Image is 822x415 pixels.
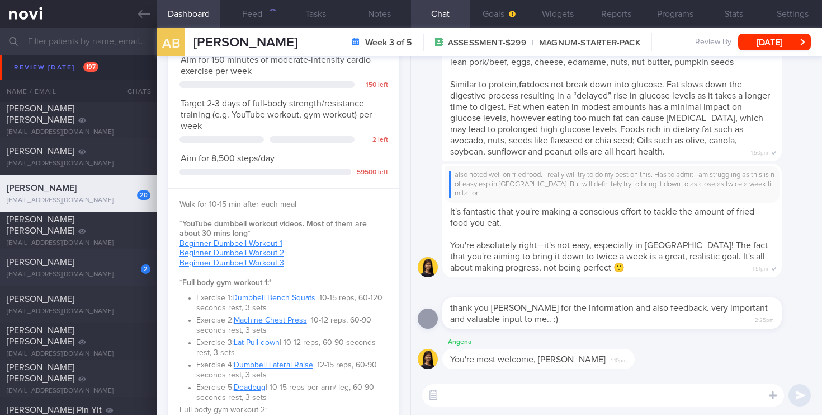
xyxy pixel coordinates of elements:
[450,304,768,324] span: thank you [PERSON_NAME] for the information and also feedback. very important and valuable input ...
[7,307,150,316] div: [EMAIL_ADDRESS][DOMAIN_NAME]
[7,197,150,205] div: [EMAIL_ADDRESS][DOMAIN_NAME]
[755,314,774,324] span: 2:25pm
[450,207,754,227] span: It's fantastic that you're making a conscious effort to tackle the amount of fried food you eat.
[150,21,192,64] div: AB
[610,354,627,365] span: 4:10pm
[234,384,266,391] a: Deadbug
[181,154,275,163] span: Aim for 8,500 steps/day
[7,128,150,137] div: [EMAIL_ADDRESS][DOMAIN_NAME]
[753,262,768,273] span: 1:51pm
[179,200,296,208] span: Walk for 10-15 min after each meal
[179,240,282,248] a: Beginner Dumbbell Workout 1
[7,184,77,193] span: [PERSON_NAME]
[7,258,74,267] span: [PERSON_NAME]
[7,239,150,248] div: [EMAIL_ADDRESS][DOMAIN_NAME]
[182,279,269,287] strong: Full body gym workout 1:
[181,99,372,130] span: Target 2-3 days of full-body strength/resistance training (e.g. YouTube workout, gym workout) per...
[449,171,775,198] div: also noted well on fried food. i really will try to do my best on this. Has to admit i am struggl...
[7,215,74,235] span: [PERSON_NAME] [PERSON_NAME]
[179,220,367,238] strong: YouTube dumbbell workout videos. Most of them are about 30 mins long
[196,380,388,403] li: Exercise 5: | 10-15 reps per arm/ leg, 60-90 seconds rest, 3 sets
[365,37,412,48] strong: Week 3 of 5
[450,241,768,272] span: You're absolutely right—it's not easy, especially in [GEOGRAPHIC_DATA]! The fact that you're aimi...
[695,38,731,48] span: Review By
[360,81,388,90] div: 150 left
[357,169,388,177] div: 59500 left
[7,326,74,346] span: [PERSON_NAME] [PERSON_NAME]
[519,80,530,89] strong: fat
[179,259,284,267] a: Beginner Dumbbell Workout 3
[7,405,102,414] span: [PERSON_NAME] Pin Yit
[196,313,388,335] li: Exercise 2: | 10-12 reps, 60-90 seconds rest, 3 sets
[450,355,606,364] span: You're most welcome, [PERSON_NAME]
[179,249,284,257] a: Beginner Dumbbell Workout 2
[196,358,388,380] li: Exercise 4: | 12-15 reps, 60-90 seconds rest, 3 sets
[181,55,371,76] span: Aim for 150 minutes of moderate-intensity cardio exercise per week
[7,387,150,395] div: [EMAIL_ADDRESS][DOMAIN_NAME]
[738,34,811,50] button: [DATE]
[7,73,74,82] span: [PERSON_NAME]
[196,291,388,313] li: Exercise 1: | 10-15 reps, 60-120 seconds rest, 3 sets
[7,160,150,168] div: [EMAIL_ADDRESS][DOMAIN_NAME]
[442,335,668,349] div: Angena
[234,339,280,347] a: Lat Pull-down
[7,363,74,383] span: [PERSON_NAME] [PERSON_NAME]
[232,294,315,302] a: Dumbbell Bench Squats
[7,104,74,124] span: [PERSON_NAME] [PERSON_NAME]
[7,86,150,94] div: [EMAIL_ADDRESS][DOMAIN_NAME]
[7,271,150,279] div: [EMAIL_ADDRESS][DOMAIN_NAME]
[234,361,313,369] a: Dumbbell Lateral Raise
[179,406,267,414] span: Full body gym workout 2:
[751,146,768,157] span: 1:50pm
[141,264,150,274] div: 2
[448,38,526,49] span: ASSESSMENT-$299
[450,80,770,156] span: Similar to protein, does not break down into glucose. Fat slows down the digestive process result...
[526,38,640,49] span: MAGNUM-STARTER-PACK
[7,350,150,358] div: [EMAIL_ADDRESS][DOMAIN_NAME]
[234,316,307,324] a: Machine Chest Press
[137,190,150,200] div: 20
[7,147,74,156] span: [PERSON_NAME]
[360,136,388,144] div: 2 left
[193,36,297,49] span: [PERSON_NAME]
[196,335,388,358] li: Exercise 3: | 10-12 reps, 60-90 seconds rest, 3 sets
[7,295,74,304] span: [PERSON_NAME]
